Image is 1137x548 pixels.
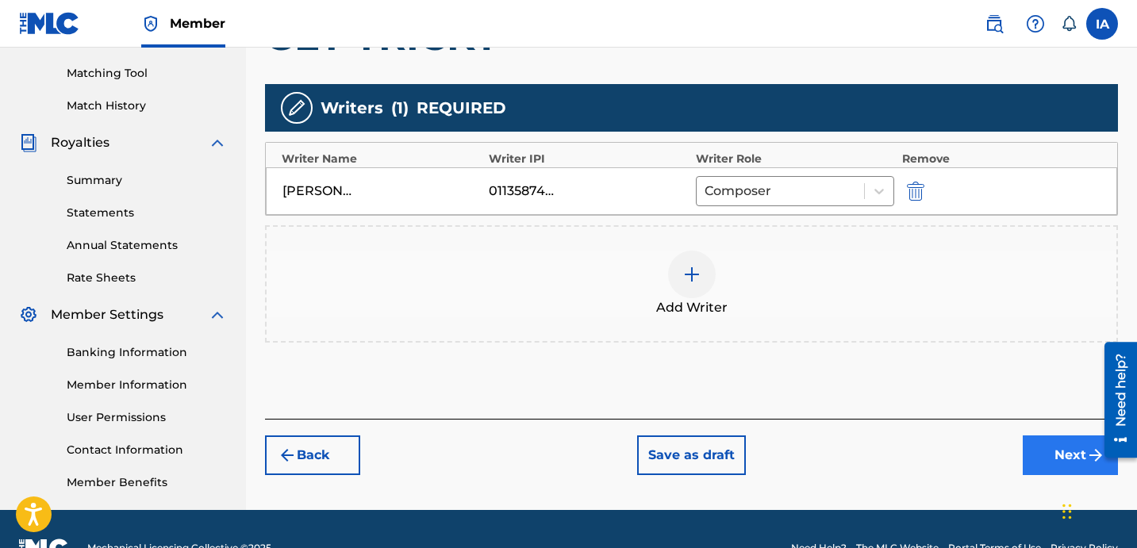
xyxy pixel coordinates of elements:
a: Member Benefits [67,474,227,491]
div: Writer Name [282,151,481,167]
a: Summary [67,172,227,189]
div: Help [1020,8,1051,40]
button: Back [265,435,360,475]
span: Royalties [51,133,109,152]
div: Notifications [1061,16,1077,32]
div: Drag [1062,488,1072,535]
img: expand [208,133,227,152]
div: Remove [902,151,1101,167]
a: Member Information [67,377,227,393]
iframe: Chat Widget [1058,472,1137,548]
iframe: Resource Center [1093,335,1137,463]
img: Top Rightsholder [141,14,160,33]
img: help [1026,14,1045,33]
div: Writer Role [696,151,895,167]
img: search [985,14,1004,33]
img: 12a2ab48e56ec057fbd8.svg [907,182,924,201]
span: Writers [321,96,383,120]
a: Rate Sheets [67,270,227,286]
span: ( 1 ) [391,96,409,120]
button: Save as draft [637,435,746,475]
img: Member Settings [19,305,38,324]
img: Royalties [19,133,38,152]
img: 7ee5dd4eb1f8a8e3ef2f.svg [278,446,297,465]
a: User Permissions [67,409,227,426]
button: Next [1023,435,1118,475]
a: Public Search [978,8,1010,40]
span: REQUIRED [417,96,506,120]
img: expand [208,305,227,324]
img: f7272a7cc735f4ea7f67.svg [1086,446,1105,465]
div: User Menu [1086,8,1118,40]
span: Member [170,14,225,33]
span: Member Settings [51,305,163,324]
span: Add Writer [656,298,728,317]
a: Annual Statements [67,237,227,254]
a: Statements [67,205,227,221]
img: add [682,265,701,284]
a: Contact Information [67,442,227,458]
div: Writer IPI [489,151,688,167]
a: Match History [67,98,227,114]
a: Matching Tool [67,65,227,82]
img: MLC Logo [19,12,80,35]
a: Banking Information [67,344,227,361]
img: writers [287,98,306,117]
